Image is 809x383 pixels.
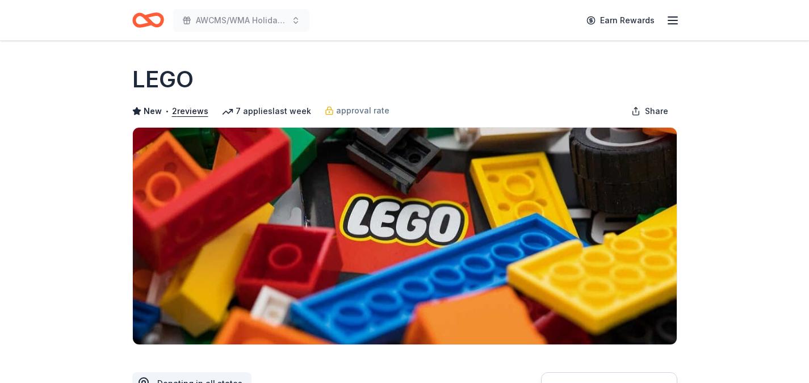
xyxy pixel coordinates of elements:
[196,14,287,27] span: AWCMS/WMA Holiday Luncheon
[622,100,677,123] button: Share
[165,107,169,116] span: •
[133,128,677,344] img: Image for LEGO
[645,104,668,118] span: Share
[132,64,194,95] h1: LEGO
[580,10,661,31] a: Earn Rewards
[222,104,311,118] div: 7 applies last week
[172,104,208,118] button: 2reviews
[336,104,389,117] span: approval rate
[173,9,309,32] button: AWCMS/WMA Holiday Luncheon
[325,104,389,117] a: approval rate
[132,7,164,33] a: Home
[144,104,162,118] span: New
